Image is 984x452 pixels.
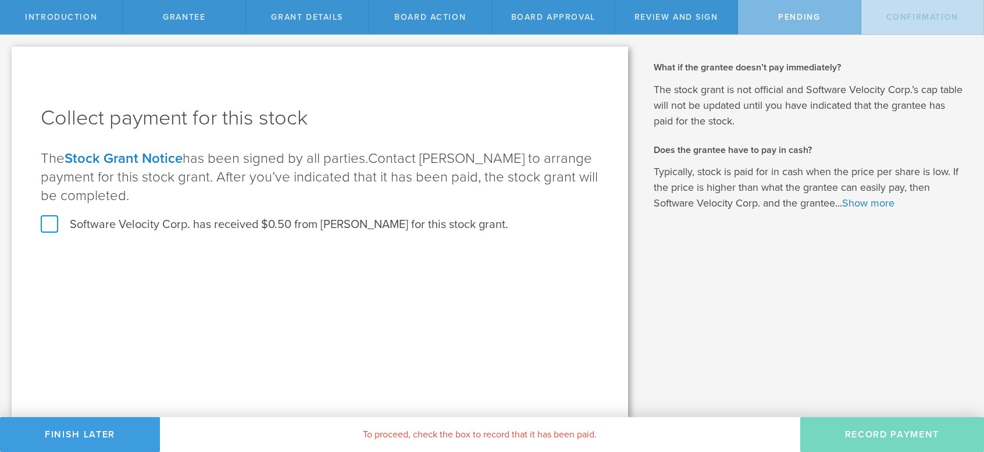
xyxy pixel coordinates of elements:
[271,12,343,22] span: Grant Details
[654,82,967,129] p: The stock grant is not official and Software Velocity Corp.’s cap table will not be updated until...
[41,104,599,132] h1: Collect payment for this stock
[842,197,894,209] a: Show more
[654,164,967,211] p: Typically, stock is paid for in cash when the price per share is low. If the price is higher than...
[65,150,183,167] a: Stock Grant Notice
[886,12,958,22] span: Confirmation
[41,217,508,232] label: Software Velocity Corp. has received $0.50 from [PERSON_NAME] for this stock grant.
[634,12,718,22] span: Review and Sign
[363,429,597,440] span: To proceed, check the box to record that it has been paid.
[511,12,596,22] span: Board Approval
[394,12,466,22] span: Board Action
[654,144,967,156] h2: Does the grantee have to pay in cash?
[25,12,97,22] span: Introduction
[654,61,967,74] h2: What if the grantee doesn’t pay immediately?
[163,12,205,22] span: Grantee
[41,150,599,205] p: The has been signed by all parties.
[41,150,598,204] span: Contact [PERSON_NAME] to arrange payment for this stock grant. After you’ve indicated that it has...
[800,417,984,452] button: Record Payment
[778,12,820,22] span: Pending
